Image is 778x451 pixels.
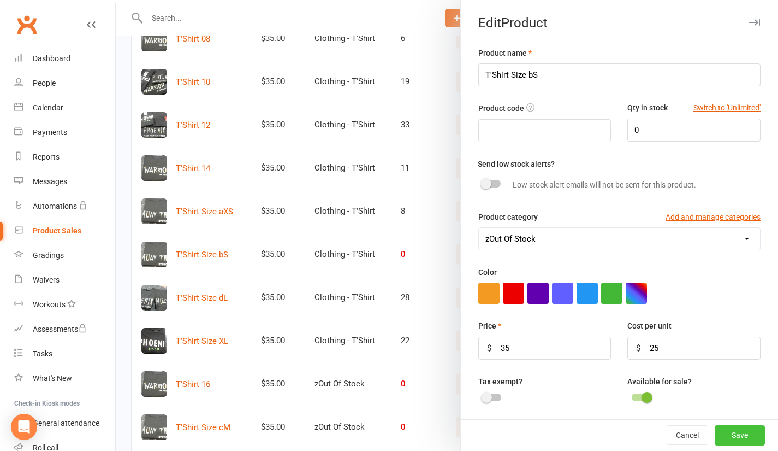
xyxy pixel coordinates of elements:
[33,128,67,137] div: Payments
[14,46,115,71] a: Dashboard
[461,15,778,31] div: Edit Product
[513,179,696,191] label: Low stock alert emails will not be sent for this product.
[478,102,524,114] label: Product code
[33,226,81,235] div: Product Sales
[478,376,522,388] label: Tax exempt?
[14,71,115,96] a: People
[13,11,40,38] a: Clubworx
[636,342,640,355] div: $
[33,177,67,186] div: Messages
[33,202,77,210] div: Automations
[478,47,532,59] label: Product name
[33,325,87,333] div: Assessments
[33,251,64,260] div: Gradings
[14,169,115,194] a: Messages
[33,276,60,284] div: Waivers
[666,211,761,223] button: Add and manage categories
[33,300,66,309] div: Workouts
[14,243,115,268] a: Gradings
[627,320,672,332] label: Cost per unit
[627,102,668,114] label: Qty in stock
[478,158,555,170] label: Send low stock alerts?
[33,153,60,161] div: Reports
[14,120,115,145] a: Payments
[487,342,491,355] div: $
[33,374,72,383] div: What's New
[14,317,115,342] a: Assessments
[478,266,497,278] label: Color
[14,96,115,120] a: Calendar
[667,426,708,446] button: Cancel
[478,320,501,332] label: Price
[14,268,115,292] a: Waivers
[14,292,115,317] a: Workouts
[14,366,115,391] a: What's New
[627,376,692,388] label: Available for sale?
[715,426,765,446] button: Save
[33,419,99,427] div: General attendance
[478,211,538,223] label: Product category
[33,54,70,63] div: Dashboard
[693,102,761,114] button: Switch to 'Unlimited'
[33,79,56,87] div: People
[14,194,115,219] a: Automations
[14,219,115,243] a: Product Sales
[33,349,52,358] div: Tasks
[14,411,115,436] a: General attendance kiosk mode
[11,414,37,440] div: Open Intercom Messenger
[14,145,115,169] a: Reports
[33,103,63,112] div: Calendar
[14,342,115,366] a: Tasks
